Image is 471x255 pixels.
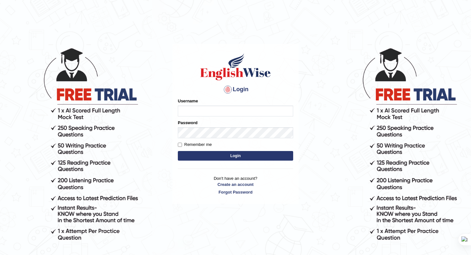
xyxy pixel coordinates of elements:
p: Don't have an account? [178,175,293,195]
img: Logo of English Wise sign in for intelligent practice with AI [199,52,272,81]
label: Password [178,120,197,126]
a: Create an account [178,181,293,187]
a: Forgot Password [178,189,293,195]
input: Remember me [178,143,182,147]
button: Login [178,151,293,161]
label: Remember me [178,141,212,148]
h4: Login [178,84,293,95]
label: Username [178,98,198,104]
